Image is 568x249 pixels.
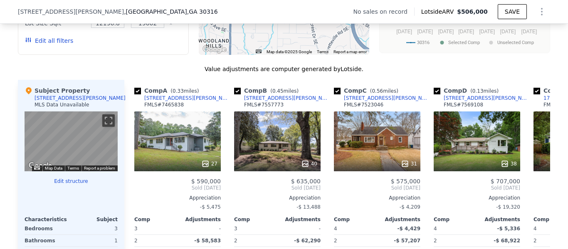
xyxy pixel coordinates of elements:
img: Google [201,44,228,55]
span: $ 590,000 [191,178,221,185]
div: FMLS # 7557773 [244,101,284,108]
span: Map data ©2025 Google [267,49,312,54]
div: Characteristics [25,216,71,223]
div: [STREET_ADDRESS][PERSON_NAME] [244,95,331,101]
button: Show Options [533,3,550,20]
a: [STREET_ADDRESS][PERSON_NAME] [334,95,430,101]
div: 2 [234,235,276,247]
div: Appreciation [234,195,321,201]
a: Terms (opens in new tab) [67,166,79,170]
span: ( miles) [467,88,502,94]
div: 2 [434,235,475,247]
a: Report a map error [333,49,367,54]
text: [DATE] [396,29,412,35]
button: Keyboard shortcuts [34,166,40,170]
div: FMLS # 7523046 [344,101,383,108]
div: Value adjustments are computer generated by Lotside . [18,65,550,73]
div: MLS Data Unavailable [35,101,89,108]
div: Comp [434,216,477,223]
text: 30316 [417,40,430,45]
span: 0.33 [173,88,184,94]
div: 40 [301,160,317,168]
div: Adjustments [377,216,420,223]
span: 4 [334,226,337,232]
div: 31 [401,160,417,168]
span: 3 [234,226,237,232]
button: Keyboard shortcuts [256,49,262,53]
div: Bathrooms [25,235,69,247]
div: 3 [73,223,118,234]
div: - [179,223,221,234]
button: SAVE [498,4,527,19]
button: Edit all filters [25,37,73,45]
div: 27 [201,160,217,168]
div: Appreciation [134,195,221,201]
div: Map [25,111,118,171]
span: $506,000 [457,8,488,15]
div: - [279,223,321,234]
span: $ 707,000 [491,178,520,185]
text: [DATE] [500,29,516,35]
text: [DATE] [479,29,495,35]
span: Sold [DATE] [434,185,520,191]
span: , [GEOGRAPHIC_DATA] [124,7,218,16]
img: Google [27,160,54,171]
span: Lotside ARV [421,7,457,16]
a: Terms (opens in new tab) [317,49,328,54]
text: [DATE] [417,29,433,35]
div: Subject [71,216,118,223]
div: 1 [73,235,118,247]
span: -$ 4,209 [400,204,420,210]
text: Selected Comp [448,40,480,45]
div: Comp [234,216,277,223]
div: [STREET_ADDRESS][PERSON_NAME] [444,95,530,101]
div: Appreciation [434,195,520,201]
span: -$ 4,429 [398,226,420,232]
div: Street View [25,111,118,171]
div: Comp B [234,86,302,95]
span: -$ 5,336 [497,226,520,232]
div: Adjustments [477,216,520,223]
div: [STREET_ADDRESS][PERSON_NAME] [344,95,430,101]
div: Subject Property [25,86,90,95]
div: 2 [134,235,176,247]
div: Appreciation [334,195,420,201]
span: -$ 68,922 [494,238,520,244]
text: [DATE] [438,29,454,35]
a: Open this area in Google Maps (opens a new window) [201,44,228,55]
div: [STREET_ADDRESS][PERSON_NAME] [144,95,231,101]
span: Sold [DATE] [134,185,221,191]
span: [STREET_ADDRESS][PERSON_NAME] [18,7,124,16]
a: Open this area in Google Maps (opens a new window) [27,160,54,171]
a: Report a problem [84,166,115,170]
div: Comp D [434,86,502,95]
div: Comp C [334,86,402,95]
text: [DATE] [521,29,537,35]
span: -$ 57,207 [394,238,420,244]
div: Comp [134,216,178,223]
span: 3 [134,226,138,232]
button: Toggle fullscreen view [102,114,115,127]
button: Map Data [45,165,62,171]
span: Sold [DATE] [234,185,321,191]
span: $ 635,000 [291,178,321,185]
div: FMLS # 7465838 [144,101,184,108]
span: 4 [434,226,437,232]
span: ( miles) [367,88,402,94]
a: [STREET_ADDRESS][PERSON_NAME] [234,95,331,101]
div: FMLS # 7569108 [444,101,483,108]
div: Adjustments [178,216,221,223]
span: -$ 13,488 [296,204,321,210]
span: 4 [533,226,537,232]
div: Comp [334,216,377,223]
div: Comp A [134,86,202,95]
text: [DATE] [458,29,474,35]
div: [STREET_ADDRESS][PERSON_NAME] [35,95,126,101]
span: 0.13 [472,88,484,94]
text: Unselected Comp [497,40,534,45]
a: [STREET_ADDRESS][PERSON_NAME] [134,95,231,101]
a: [STREET_ADDRESS][PERSON_NAME] [434,95,530,101]
span: $ 575,000 [391,178,420,185]
span: -$ 62,290 [294,238,321,244]
span: ( miles) [267,88,302,94]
